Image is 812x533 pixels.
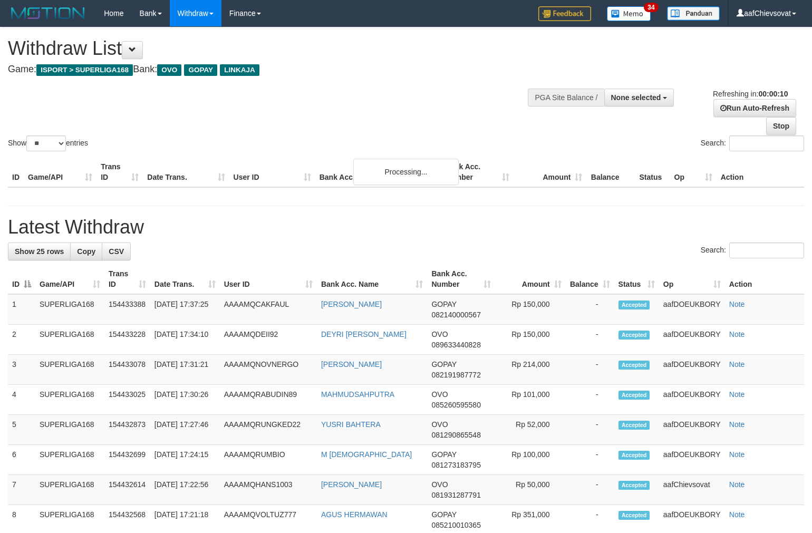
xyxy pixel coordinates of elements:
[618,391,650,400] span: Accepted
[104,385,150,415] td: 154433025
[431,300,456,308] span: GOPAY
[431,371,480,379] span: Copy 082191987772 to clipboard
[701,135,804,151] label: Search:
[8,385,35,415] td: 4
[321,510,388,519] a: AGUS HERMAWAN
[35,325,104,355] td: SUPERLIGA168
[495,415,566,445] td: Rp 52,000
[35,294,104,325] td: SUPERLIGA168
[566,264,614,294] th: Balance: activate to sort column ascending
[104,355,150,385] td: 154433078
[528,89,604,106] div: PGA Site Balance /
[35,264,104,294] th: Game/API: activate to sort column ascending
[618,331,650,340] span: Accepted
[70,243,102,260] a: Copy
[8,157,24,187] th: ID
[8,243,71,260] a: Show 25 rows
[8,475,35,505] td: 7
[670,157,717,187] th: Op
[729,510,745,519] a: Note
[495,445,566,475] td: Rp 100,000
[104,445,150,475] td: 154432699
[659,475,725,505] td: aafChievsovat
[220,415,317,445] td: AAAAMQRUNGKED22
[717,157,804,187] th: Action
[8,294,35,325] td: 1
[8,64,531,75] h4: Game: Bank:
[431,521,480,529] span: Copy 085210010365 to clipboard
[618,421,650,430] span: Accepted
[220,64,259,76] span: LINKAJA
[36,64,133,76] span: ISPORT > SUPERLIGA168
[35,415,104,445] td: SUPERLIGA168
[321,360,382,369] a: [PERSON_NAME]
[566,415,614,445] td: -
[8,264,35,294] th: ID: activate to sort column descending
[102,243,131,260] a: CSV
[431,461,480,469] span: Copy 081273183795 to clipboard
[566,325,614,355] td: -
[431,341,480,349] span: Copy 089633440828 to clipboard
[77,247,95,256] span: Copy
[495,294,566,325] td: Rp 150,000
[220,445,317,475] td: AAAAMQRUMBIO
[427,264,495,294] th: Bank Acc. Number: activate to sort column ascending
[431,401,480,409] span: Copy 085260595580 to clipboard
[35,475,104,505] td: SUPERLIGA168
[104,294,150,325] td: 154433388
[566,385,614,415] td: -
[729,480,745,489] a: Note
[659,294,725,325] td: aafDOEUKBORY
[15,247,64,256] span: Show 25 rows
[644,3,658,12] span: 34
[713,90,788,98] span: Refreshing in:
[184,64,217,76] span: GOPAY
[729,360,745,369] a: Note
[321,450,412,459] a: M [DEMOGRAPHIC_DATA]
[766,117,796,135] a: Stop
[614,264,659,294] th: Status: activate to sort column ascending
[8,325,35,355] td: 2
[8,38,531,59] h1: Withdraw List
[143,157,229,187] th: Date Trans.
[618,511,650,520] span: Accepted
[758,90,788,98] strong: 00:00:10
[353,159,459,185] div: Processing...
[35,385,104,415] td: SUPERLIGA168
[729,330,745,338] a: Note
[618,301,650,309] span: Accepted
[150,264,220,294] th: Date Trans.: activate to sort column ascending
[604,89,674,106] button: None selected
[566,294,614,325] td: -
[8,135,88,151] label: Show entries
[607,6,651,21] img: Button%20Memo.svg
[566,475,614,505] td: -
[26,135,66,151] select: Showentries
[611,93,661,102] span: None selected
[495,264,566,294] th: Amount: activate to sort column ascending
[35,445,104,475] td: SUPERLIGA168
[659,355,725,385] td: aafDOEUKBORY
[150,385,220,415] td: [DATE] 17:30:26
[635,157,670,187] th: Status
[35,355,104,385] td: SUPERLIGA168
[229,157,315,187] th: User ID
[729,450,745,459] a: Note
[659,385,725,415] td: aafDOEUKBORY
[586,157,635,187] th: Balance
[104,264,150,294] th: Trans ID: activate to sort column ascending
[8,445,35,475] td: 6
[24,157,96,187] th: Game/API
[220,264,317,294] th: User ID: activate to sort column ascending
[431,450,456,459] span: GOPAY
[104,475,150,505] td: 154432614
[431,311,480,319] span: Copy 082140000567 to clipboard
[109,247,124,256] span: CSV
[729,243,804,258] input: Search:
[701,243,804,258] label: Search:
[431,330,448,338] span: OVO
[431,510,456,519] span: GOPAY
[8,415,35,445] td: 5
[150,415,220,445] td: [DATE] 17:27:46
[220,355,317,385] td: AAAAMQNOVNERGO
